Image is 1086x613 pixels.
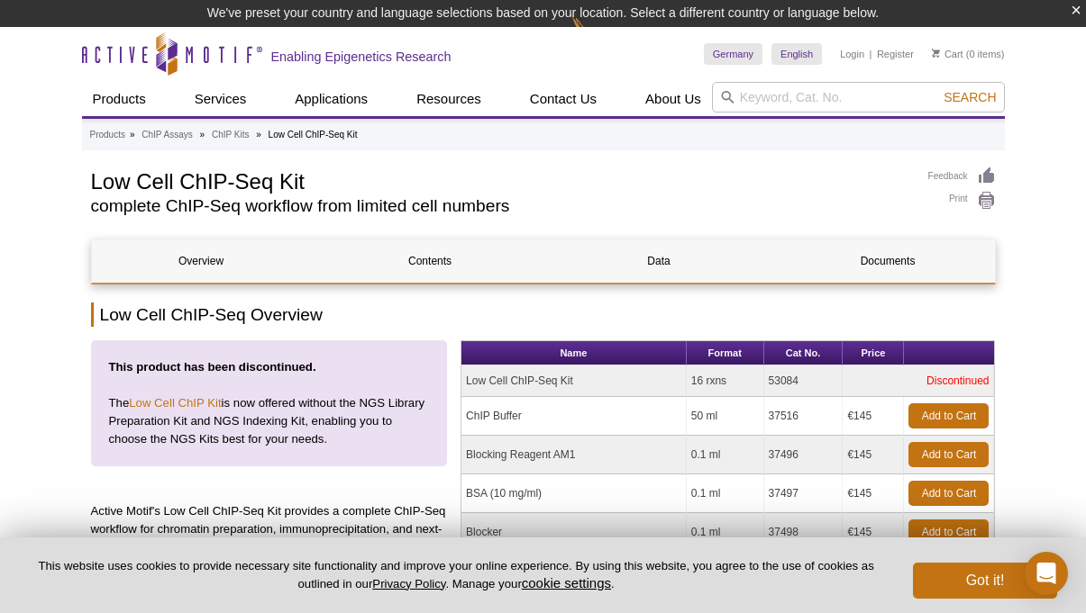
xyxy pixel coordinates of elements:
h2: Low Cell ChIP-Seq Overview [91,302,996,327]
h2: complete ChIP-Seq workflow from limited cell numbers [91,198,910,214]
a: Contents [321,239,540,283]
td: €145 [843,474,904,513]
td: €145 [843,513,904,552]
td: Blocker [461,513,687,552]
a: Login [840,48,864,60]
a: Feedback [928,167,996,186]
li: » [200,130,205,140]
li: Low Cell ChIP-Seq Kit [269,130,358,140]
div: Open Intercom Messenger [1025,552,1068,595]
a: Add to Cart [908,403,989,428]
td: Low Cell ChIP-Seq Kit [461,365,687,397]
a: ChIP Kits [212,127,250,143]
a: Add to Cart [908,481,989,506]
td: 50 ml [687,397,764,436]
p: This website uses cookies to provide necessary site functionality and improve your online experie... [29,558,883,592]
li: (0 items) [932,43,1005,65]
td: 37516 [764,397,844,436]
td: 37497 [764,474,844,513]
a: Products [82,82,157,116]
a: Register [877,48,914,60]
a: Overview [92,239,311,283]
li: » [130,130,135,140]
td: 37496 [764,436,844,474]
h1: Low Cell ChIP-Seq Kit [91,167,910,194]
a: Germany [704,43,762,65]
a: English [771,43,822,65]
td: €145 [843,397,904,436]
a: Cart [932,48,963,60]
a: Contact Us [519,82,607,116]
button: Search [938,89,1001,105]
td: Discontinued [843,365,994,397]
a: Add to Cart [908,442,989,467]
td: ChIP Buffer [461,397,687,436]
button: cookie settings [522,575,611,590]
th: Format [687,341,764,365]
li: » [256,130,261,140]
td: 0.1 ml [687,436,764,474]
a: Privacy Policy [372,577,445,590]
a: About Us [634,82,712,116]
a: Print [928,191,996,211]
a: ChIP Assays [141,127,193,143]
li: | [870,43,872,65]
th: Name [461,341,687,365]
a: Data [550,239,769,283]
button: Got it! [913,563,1057,599]
input: Keyword, Cat. No. [712,82,1005,113]
p: Active Motif's Low Cell ChIP-Seq Kit provides a complete ChIP-Seq workflow for chromatin preparat... [91,502,448,610]
td: 0.1 ml [687,474,764,513]
td: 0.1 ml [687,513,764,552]
p: The is now offered without the NGS Library Preparation Kit and NGS Indexing Kit, enabling you to ... [91,340,448,466]
td: 37498 [764,513,844,552]
img: Your Cart [932,49,940,58]
td: 16 rxns [687,365,764,397]
strong: This product has been discontinued. [109,360,316,374]
a: Resources [406,82,492,116]
td: 53084 [764,365,844,397]
td: BSA (10 mg/ml) [461,474,687,513]
a: Add to Cart [908,519,989,545]
th: Cat No. [764,341,844,365]
a: Applications [284,82,379,116]
a: Services [184,82,258,116]
a: Low Cell ChIP Kit [129,396,221,410]
td: Blocking Reagent AM1 [461,436,687,474]
span: Search [944,90,996,104]
th: Price [843,341,904,365]
h2: Enabling Epigenetics Research [271,49,452,65]
a: Products [90,127,125,143]
td: €145 [843,436,904,474]
a: Documents [779,239,998,283]
img: Change Here [571,14,619,56]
